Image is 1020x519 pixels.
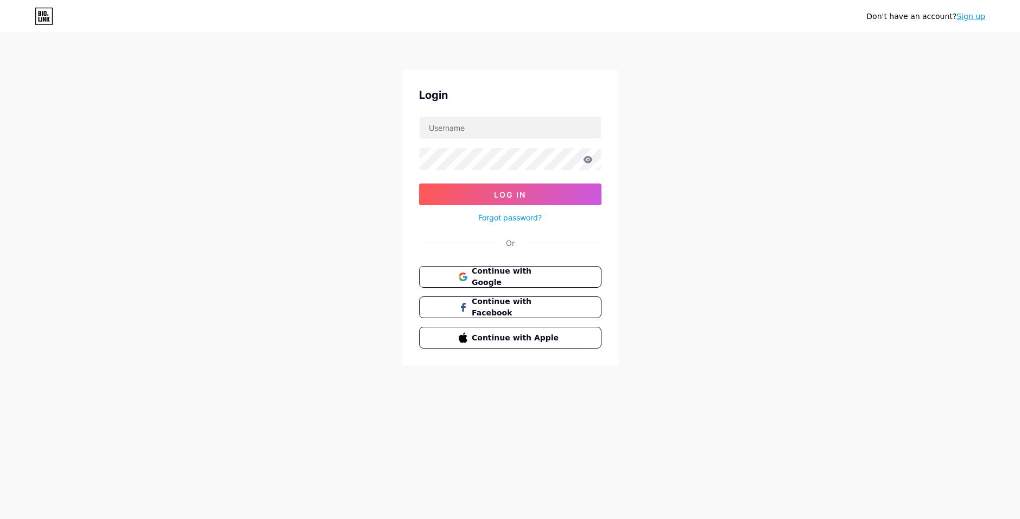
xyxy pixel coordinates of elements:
[478,212,542,223] a: Forgot password?
[419,296,601,318] button: Continue with Facebook
[956,12,985,21] a: Sign up
[419,87,601,103] div: Login
[494,190,526,199] span: Log In
[506,237,515,249] div: Or
[419,266,601,288] button: Continue with Google
[419,183,601,205] button: Log In
[419,327,601,349] button: Continue with Apple
[420,117,601,138] input: Username
[472,332,561,344] span: Continue with Apple
[472,296,561,319] span: Continue with Facebook
[472,265,561,288] span: Continue with Google
[866,11,985,22] div: Don't have an account?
